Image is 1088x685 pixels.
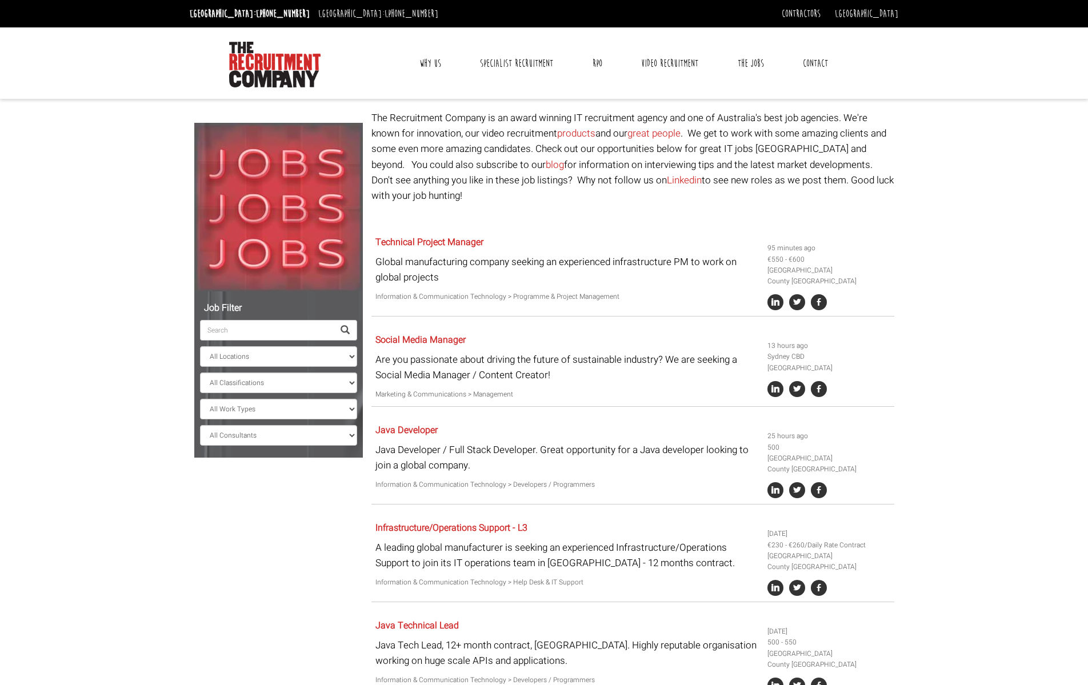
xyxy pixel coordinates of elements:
[546,158,564,172] a: blog
[375,333,466,347] a: Social Media Manager
[729,49,773,78] a: The Jobs
[767,265,890,287] li: [GEOGRAPHIC_DATA] County [GEOGRAPHIC_DATA]
[767,351,890,373] li: Sydney CBD [GEOGRAPHIC_DATA]
[194,123,363,291] img: Jobs, Jobs, Jobs
[411,49,450,78] a: Why Us
[667,173,702,187] a: Linkedin
[767,431,890,442] li: 25 hours ago
[633,49,707,78] a: Video Recruitment
[767,637,890,648] li: 500 - 550
[375,521,527,535] a: Infrastructure/Operations Support - L3
[767,341,890,351] li: 13 hours ago
[767,648,890,670] li: [GEOGRAPHIC_DATA] County [GEOGRAPHIC_DATA]
[584,49,611,78] a: RPO
[375,291,759,302] p: Information & Communication Technology > Programme & Project Management
[315,5,441,23] li: [GEOGRAPHIC_DATA]:
[627,126,681,141] a: great people
[375,254,759,285] p: Global manufacturing company seeking an experienced infrastructure PM to work on global projects
[767,551,890,572] li: [GEOGRAPHIC_DATA] County [GEOGRAPHIC_DATA]
[557,126,595,141] a: products
[375,389,759,400] p: Marketing & Communications > Management
[767,540,890,551] li: €230 - €260/Daily Rate Contract
[767,453,890,475] li: [GEOGRAPHIC_DATA] County [GEOGRAPHIC_DATA]
[375,235,483,249] a: Technical Project Manager
[200,320,334,341] input: Search
[375,577,759,588] p: Information & Communication Technology > Help Desk & IT Support
[256,7,310,20] a: [PHONE_NUMBER]
[767,442,890,453] li: 500
[767,254,890,265] li: €550 - €600
[375,352,759,383] p: Are you passionate about driving the future of sustainable industry? We are seeking a Social Medi...
[375,442,759,473] p: Java Developer / Full Stack Developer. Great opportunity for a Java developer looking to join a g...
[375,638,759,668] p: Java Tech Lead, 12+ month contract, [GEOGRAPHIC_DATA]. Highly reputable organisation working on h...
[375,479,759,490] p: Information & Communication Technology > Developers / Programmers
[794,49,837,78] a: Contact
[200,303,357,314] h5: Job Filter
[835,7,898,20] a: [GEOGRAPHIC_DATA]
[782,7,821,20] a: Contractors
[371,110,894,203] p: The Recruitment Company is an award winning IT recruitment agency and one of Australia's best job...
[767,626,890,637] li: [DATE]
[375,423,438,437] a: Java Developer
[375,540,759,571] p: A leading global manufacturer is seeking an experienced Infrastructure/Operations Support to join...
[767,528,890,539] li: [DATE]
[375,619,459,632] a: Java Technical Lead
[385,7,438,20] a: [PHONE_NUMBER]
[229,42,321,87] img: The Recruitment Company
[471,49,562,78] a: Specialist Recruitment
[767,243,890,254] li: 95 minutes ago
[187,5,313,23] li: [GEOGRAPHIC_DATA]:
